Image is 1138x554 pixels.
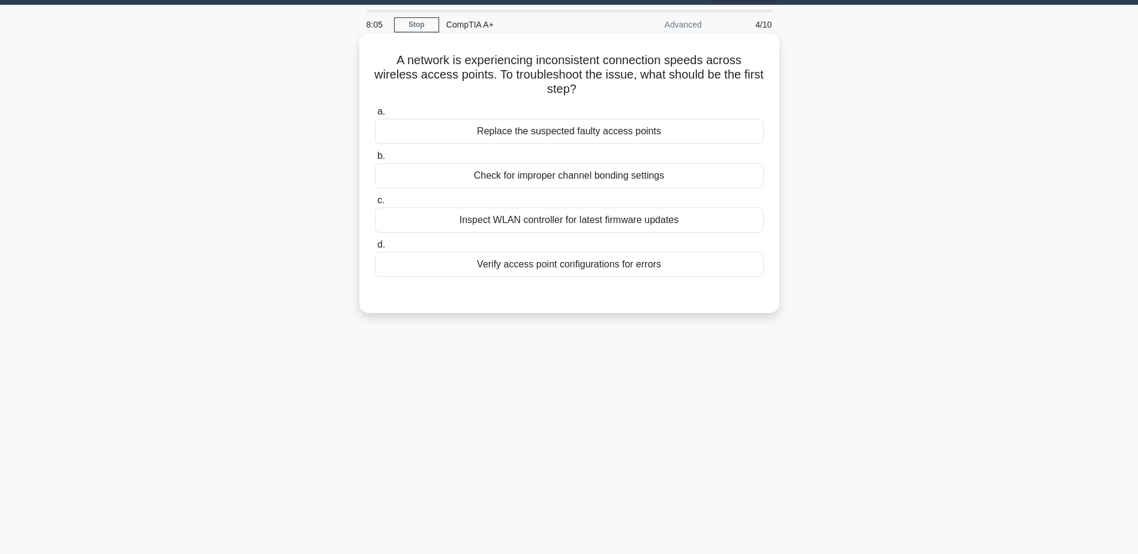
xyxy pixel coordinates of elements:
[375,207,764,233] div: Inspect WLAN controller for latest firmware updates
[377,239,385,249] span: d.
[375,252,764,277] div: Verify access point configurations for errors
[604,13,709,37] div: Advanced
[377,106,385,116] span: a.
[375,163,764,188] div: Check for improper channel bonding settings
[709,13,779,37] div: 4/10
[439,13,604,37] div: CompTIA A+
[359,13,394,37] div: 8:05
[375,119,764,144] div: Replace the suspected faulty access points
[394,17,439,32] a: Stop
[377,150,385,161] span: b.
[374,53,765,97] h5: A network is experiencing inconsistent connection speeds across wireless access points. To troubl...
[377,195,385,205] span: c.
